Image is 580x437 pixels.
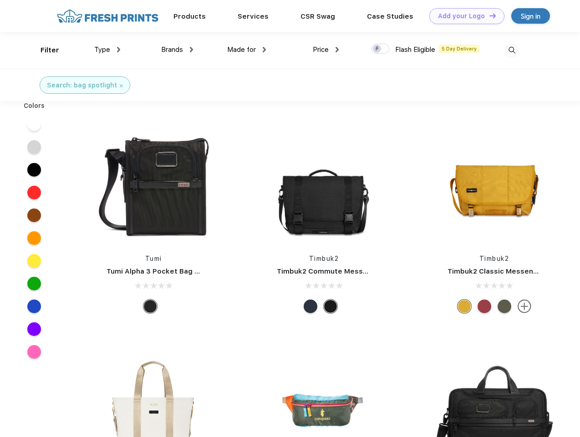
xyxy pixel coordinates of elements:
[511,8,550,24] a: Sign in
[438,12,485,20] div: Add your Logo
[458,300,471,313] div: Eco Amber
[448,267,560,275] a: Timbuk2 Classic Messenger Bag
[41,45,59,56] div: Filter
[277,267,399,275] a: Timbuk2 Commute Messenger Bag
[324,300,337,313] div: Eco Black
[263,47,266,52] img: dropdown.png
[309,255,339,262] a: Timbuk2
[518,300,531,313] img: more.svg
[93,124,214,245] img: func=resize&h=266
[489,13,496,18] img: DT
[521,11,540,21] div: Sign in
[145,255,162,262] a: Tumi
[504,43,519,58] img: desktop_search.svg
[47,81,117,90] div: Search: bag spotlight
[173,12,206,20] a: Products
[117,47,120,52] img: dropdown.png
[263,124,384,245] img: func=resize&h=266
[434,124,555,245] img: func=resize&h=266
[479,255,509,262] a: Timbuk2
[161,46,183,54] span: Brands
[190,47,193,52] img: dropdown.png
[313,46,329,54] span: Price
[439,45,479,53] span: 5 Day Delivery
[54,8,161,24] img: fo%20logo%202.webp
[478,300,491,313] div: Eco Bookish
[143,300,157,313] div: Black
[336,47,339,52] img: dropdown.png
[107,267,213,275] a: Tumi Alpha 3 Pocket Bag Small
[120,84,123,87] img: filter_cancel.svg
[304,300,317,313] div: Eco Nautical
[17,101,52,111] div: Colors
[94,46,110,54] span: Type
[395,46,435,54] span: Flash Eligible
[498,300,511,313] div: Eco Army
[227,46,256,54] span: Made for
